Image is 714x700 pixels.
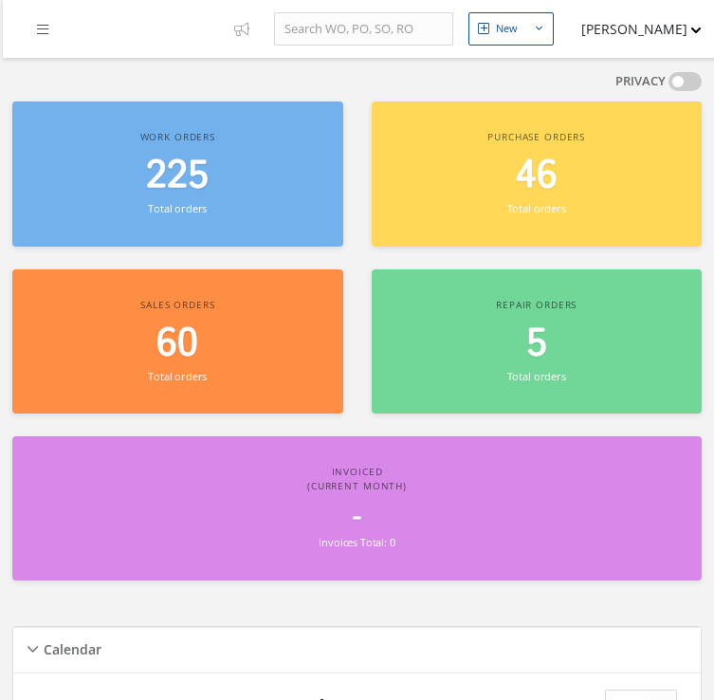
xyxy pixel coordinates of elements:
[319,535,394,549] small: Invoices Total: 0
[307,479,407,492] span: (Current Month)
[140,130,215,143] span: Work orders
[487,130,585,143] span: Purchase orders
[507,201,566,215] small: Total orders
[156,317,198,371] span: 60
[507,369,566,383] small: Total orders
[372,101,703,247] a: Purchase orders 46 Total orders
[563,10,702,47] button: [PERSON_NAME]
[468,12,554,46] button: New
[496,298,577,311] span: Repair orders
[12,101,343,247] a: Work orders 225 Total orders
[148,369,207,383] small: Total orders
[496,21,518,37] div: New
[353,499,361,536] span: -
[526,317,547,371] span: 5
[372,269,703,414] a: Repair orders 5 Total orders
[12,269,343,414] a: Sales orders 60 Total orders
[12,436,702,580] a: Invoiced (Current Month) - Invoices Total: 0
[146,149,209,203] span: 225
[38,636,101,658] h5: Calendar
[148,201,207,215] small: Total orders
[274,12,453,46] input: Search WO, PO, SO, RO
[516,149,558,203] span: 46
[615,72,666,91] label: PRIVACY
[140,298,214,311] span: Sales orders
[332,465,383,478] span: Invoiced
